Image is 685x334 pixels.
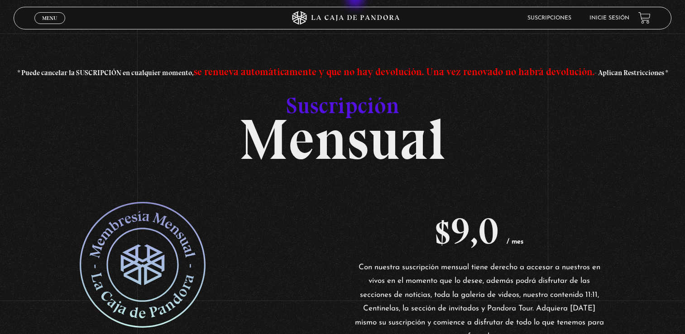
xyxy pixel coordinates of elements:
[42,15,57,21] span: Menu
[14,77,671,157] h2: Mensual
[286,92,399,119] span: Suscripción
[527,15,571,21] a: Suscripciones
[14,67,671,77] h3: * Puede cancelar la SUSCRIPCIÓN en cualquier momento, - Aplican Restricciones *
[435,210,499,253] bdi: 9,0
[435,210,450,253] span: $
[507,239,523,245] span: / mes
[589,15,629,21] a: Inicie sesión
[194,66,594,78] span: se renueva automáticamente y que no hay devolución. Una vez renovado no habrá devolución.
[638,12,651,24] a: View your shopping cart
[39,23,60,29] span: Cerrar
